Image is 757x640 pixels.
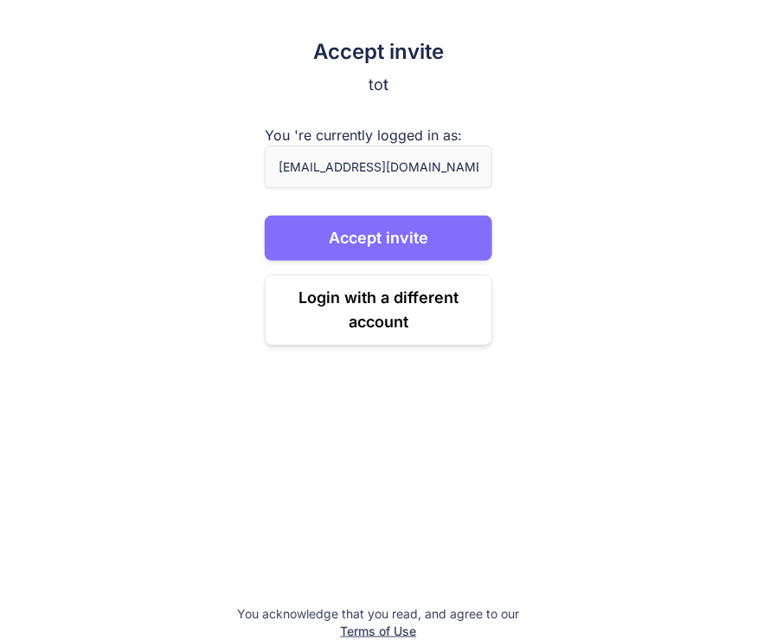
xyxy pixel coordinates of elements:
p: to [265,73,492,97]
h2: Accept invite [265,38,492,66]
p: Terms of Use [238,623,520,640]
button: Accept invite [265,216,492,261]
span: t [383,75,388,94]
div: You 're currently logged in as: [265,125,492,145]
p: You acknowledge that you read, and agree to our [238,605,520,623]
button: Login with a different account [265,275,492,346]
